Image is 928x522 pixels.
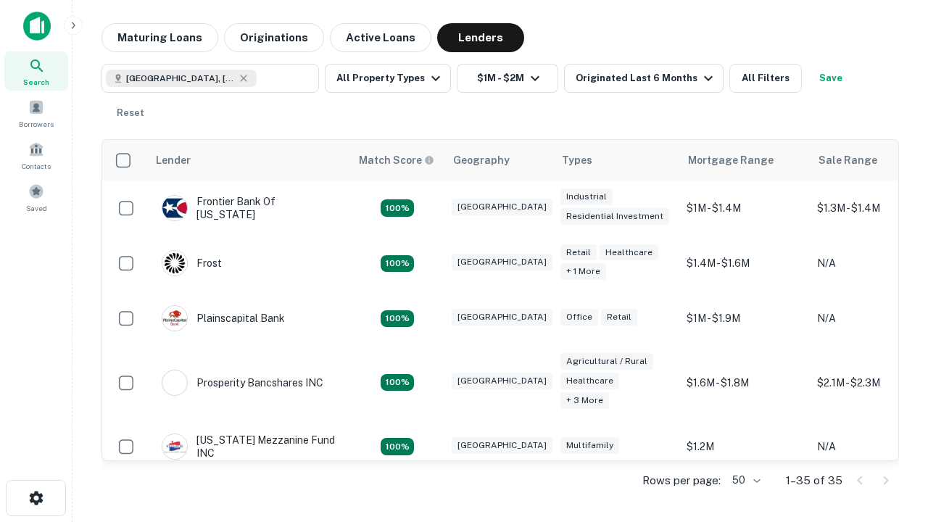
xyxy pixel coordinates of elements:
div: Matching Properties: 5, hasApolloMatch: undefined [381,438,414,455]
img: picture [162,196,187,220]
div: Retail [560,244,597,261]
div: Multifamily [560,437,619,454]
th: Mortgage Range [679,140,810,181]
a: Search [4,51,68,91]
div: + 3 more [560,392,609,409]
div: Residential Investment [560,208,669,225]
a: Saved [4,178,68,217]
a: Contacts [4,136,68,175]
td: $1M - $1.4M [679,181,810,236]
button: Save your search to get updates of matches that match your search criteria. [808,64,854,93]
img: picture [162,370,187,395]
h6: Match Score [359,152,431,168]
div: Originated Last 6 Months [576,70,717,87]
button: Originated Last 6 Months [564,64,724,93]
div: Matching Properties: 4, hasApolloMatch: undefined [381,199,414,217]
span: Borrowers [19,118,54,130]
div: 50 [726,470,763,491]
div: Prosperity Bancshares INC [162,370,323,396]
span: Saved [26,202,47,214]
th: Types [553,140,679,181]
div: Sale Range [819,152,877,169]
td: $1.6M - $1.8M [679,346,810,419]
td: $1M - $1.9M [679,291,810,346]
iframe: Chat Widget [855,406,928,476]
p: Rows per page: [642,472,721,489]
div: Matching Properties: 4, hasApolloMatch: undefined [381,310,414,328]
div: Healthcare [560,373,619,389]
img: picture [162,434,187,459]
button: Originations [224,23,324,52]
th: Lender [147,140,350,181]
button: $1M - $2M [457,64,558,93]
div: Matching Properties: 4, hasApolloMatch: undefined [381,255,414,273]
div: Matching Properties: 6, hasApolloMatch: undefined [381,374,414,391]
img: capitalize-icon.png [23,12,51,41]
button: All Property Types [325,64,451,93]
button: Active Loans [330,23,431,52]
img: picture [162,306,187,331]
div: Types [562,152,592,169]
div: Frontier Bank Of [US_STATE] [162,195,336,221]
div: Industrial [560,188,613,205]
div: Geography [453,152,510,169]
img: picture [162,251,187,275]
div: [GEOGRAPHIC_DATA] [452,373,552,389]
div: [GEOGRAPHIC_DATA] [452,254,552,270]
p: 1–35 of 35 [786,472,842,489]
div: Retail [601,309,637,326]
div: Mortgage Range [688,152,774,169]
div: Agricultural / Rural [560,353,653,370]
td: $1.2M [679,419,810,474]
div: [GEOGRAPHIC_DATA] [452,199,552,215]
span: Search [23,76,49,88]
div: Capitalize uses an advanced AI algorithm to match your search with the best lender. The match sco... [359,152,434,168]
div: Plainscapital Bank [162,305,285,331]
div: Office [560,309,598,326]
div: [GEOGRAPHIC_DATA] [452,437,552,454]
button: Maturing Loans [101,23,218,52]
th: Geography [444,140,553,181]
button: Lenders [437,23,524,52]
span: Contacts [22,160,51,172]
div: Healthcare [600,244,658,261]
td: $1.4M - $1.6M [679,236,810,291]
span: [GEOGRAPHIC_DATA], [GEOGRAPHIC_DATA], [GEOGRAPHIC_DATA] [126,72,235,85]
div: Frost [162,250,222,276]
button: Reset [107,99,154,128]
div: [GEOGRAPHIC_DATA] [452,309,552,326]
th: Capitalize uses an advanced AI algorithm to match your search with the best lender. The match sco... [350,140,444,181]
div: [US_STATE] Mezzanine Fund INC [162,434,336,460]
a: Borrowers [4,94,68,133]
button: All Filters [729,64,802,93]
div: Lender [156,152,191,169]
div: + 1 more [560,263,606,280]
